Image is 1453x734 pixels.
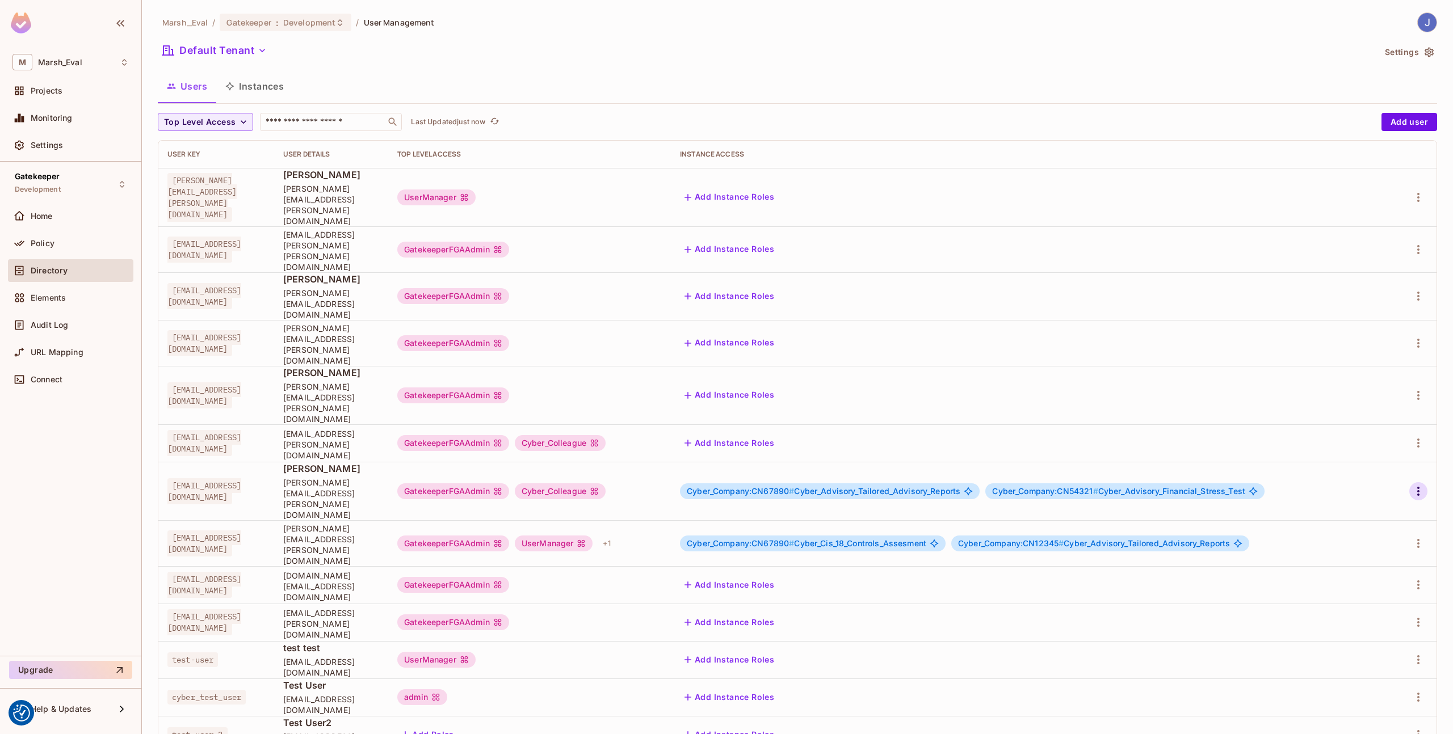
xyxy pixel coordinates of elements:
[958,538,1064,548] span: Cyber_Company:CN12345
[283,323,379,366] span: [PERSON_NAME][EMAIL_ADDRESS][PERSON_NAME][DOMAIN_NAME]
[789,538,794,548] span: #
[283,679,379,691] span: Test User
[680,386,779,404] button: Add Instance Roles
[397,652,476,668] div: UserManager
[680,241,779,259] button: Add Instance Roles
[167,237,241,263] span: [EMAIL_ADDRESS][DOMAIN_NAME]
[283,366,379,379] span: [PERSON_NAME]
[11,12,31,33] img: SReyMgAAAABJRU5ErkJggg==
[789,486,794,496] span: #
[283,716,379,729] span: Test User2
[364,17,435,28] span: User Management
[397,189,476,205] div: UserManager
[680,576,779,594] button: Add Instance Roles
[397,242,509,258] div: GatekeeperFGAAdmin
[1381,113,1437,131] button: Add user
[1093,486,1098,496] span: #
[275,18,279,27] span: :
[397,689,447,705] div: admin
[167,609,241,635] span: [EMAIL_ADDRESS][DOMAIN_NAME]
[397,435,509,451] div: GatekeeperFGAAdmin
[397,577,509,593] div: GatekeeperFGAAdmin
[598,534,615,552] div: + 1
[397,335,509,351] div: GatekeeperFGAAdmin
[38,58,82,67] span: Workspace: Marsh_Eval
[158,41,271,60] button: Default Tenant
[167,530,241,556] span: [EMAIL_ADDRESS][DOMAIN_NAME]
[31,266,68,275] span: Directory
[167,150,265,159] div: User Key
[31,212,53,221] span: Home
[490,116,499,128] span: refresh
[212,17,215,28] li: /
[515,435,606,451] div: Cyber_Colleague
[15,172,60,181] span: Gatekeeper
[283,428,379,461] span: [EMAIL_ADDRESS][PERSON_NAME][DOMAIN_NAME]
[1059,538,1064,548] span: #
[687,486,794,496] span: Cyber_Company:CN67890
[13,705,30,722] img: Revisit consent button
[283,462,379,475] span: [PERSON_NAME]
[1380,43,1437,61] button: Settings
[397,150,662,159] div: Top Level Access
[158,72,216,100] button: Users
[283,150,379,159] div: User Details
[397,288,509,304] div: GatekeeperFGAAdmin
[167,690,246,705] span: cyber_test_user
[680,334,779,352] button: Add Instance Roles
[283,17,335,28] span: Development
[31,113,73,123] span: Monitoring
[397,535,509,551] div: GatekeeperFGAAdmin
[31,293,66,302] span: Elements
[167,430,241,456] span: [EMAIL_ADDRESS][DOMAIN_NAME]
[488,115,501,129] button: refresh
[13,705,30,722] button: Consent Preferences
[680,188,779,206] button: Add Instance Roles
[687,539,926,548] span: Cyber_Cis_18_Controls_Assesment
[283,183,379,226] span: [PERSON_NAME][EMAIL_ADDRESS][PERSON_NAME][DOMAIN_NAME]
[397,614,509,630] div: GatekeeperFGAAdmin
[31,141,63,150] span: Settings
[216,72,293,100] button: Instances
[167,283,241,309] span: [EMAIL_ADDRESS][DOMAIN_NAME]
[283,477,379,520] span: [PERSON_NAME][EMAIL_ADDRESS][PERSON_NAME][DOMAIN_NAME]
[283,168,379,181] span: [PERSON_NAME]
[680,688,779,706] button: Add Instance Roles
[167,572,241,598] span: [EMAIL_ADDRESS][DOMAIN_NAME]
[687,538,794,548] span: Cyber_Company:CN67890
[167,382,241,408] span: [EMAIL_ADDRESS][DOMAIN_NAME]
[992,487,1245,496] span: Cyber_Advisory_Financial_Stress_Test
[167,478,241,504] span: [EMAIL_ADDRESS][DOMAIN_NAME]
[9,661,132,679] button: Upgrade
[283,229,379,272] span: [EMAIL_ADDRESS][PERSON_NAME][PERSON_NAME][DOMAIN_NAME]
[283,656,379,678] span: [EMAIL_ADDRESS][DOMAIN_NAME]
[158,113,253,131] button: Top Level Access
[31,320,68,330] span: Audit Log
[283,694,379,715] span: [EMAIL_ADDRESS][DOMAIN_NAME]
[31,348,83,357] span: URL Mapping
[680,651,779,669] button: Add Instance Roles
[164,115,236,129] span: Top Level Access
[162,17,208,28] span: the active workspace
[167,652,218,667] span: test-user
[397,483,509,499] div: GatekeeperFGAAdmin
[958,539,1230,548] span: Cyber_Advisory_Tailored_Advisory_Reports
[411,117,485,126] p: Last Updated just now
[167,330,241,356] span: [EMAIL_ADDRESS][DOMAIN_NAME]
[680,150,1384,159] div: Instance Access
[485,115,501,129] span: Click to refresh data
[167,173,237,222] span: [PERSON_NAME][EMAIL_ADDRESS][PERSON_NAME][DOMAIN_NAME]
[283,570,379,602] span: [DOMAIN_NAME][EMAIL_ADDRESS][DOMAIN_NAME]
[992,486,1098,496] span: Cyber_Company:CN54321
[283,381,379,424] span: [PERSON_NAME][EMAIL_ADDRESS][PERSON_NAME][DOMAIN_NAME]
[31,86,62,95] span: Projects
[680,613,779,631] button: Add Instance Roles
[283,273,379,285] span: [PERSON_NAME]
[226,17,271,28] span: Gatekeeper
[1418,13,1437,32] img: Jose Basanta
[397,387,509,403] div: GatekeeperFGAAdmin
[515,483,606,499] div: Cyber_Colleague
[680,434,779,452] button: Add Instance Roles
[680,287,779,305] button: Add Instance Roles
[687,487,960,496] span: Cyber_Advisory_Tailored_Advisory_Reports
